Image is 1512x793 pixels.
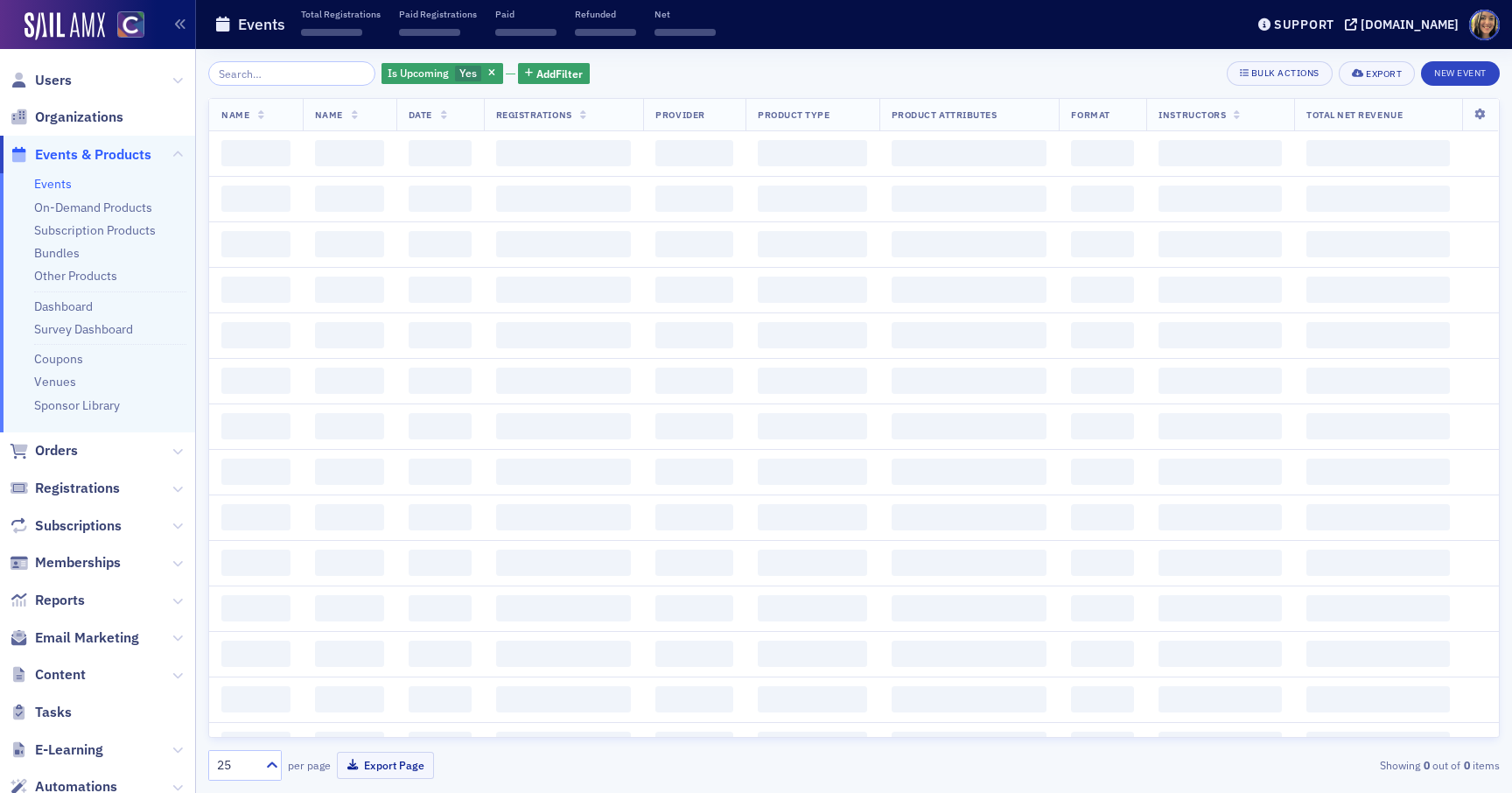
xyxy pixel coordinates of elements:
[35,665,86,684] span: Content
[495,8,556,20] p: Paid
[1071,595,1134,621] span: ‌
[1071,368,1134,394] span: ‌
[1339,61,1415,86] button: Export
[34,321,133,337] a: Survey Dashboard
[892,459,1047,485] span: ‌
[496,732,632,758] span: ‌
[496,186,632,212] span: ‌
[1361,17,1459,32] div: [DOMAIN_NAME]
[10,145,151,165] a: Events & Products
[1306,277,1450,303] span: ‌
[221,459,290,485] span: ‌
[892,732,1047,758] span: ‌
[409,413,472,439] span: ‌
[409,686,472,712] span: ‌
[1274,17,1334,32] div: Support
[892,368,1047,394] span: ‌
[758,686,867,712] span: ‌
[1158,186,1282,212] span: ‌
[238,14,285,35] h1: Events
[758,459,867,485] span: ‌
[315,686,384,712] span: ‌
[1306,413,1450,439] span: ‌
[654,8,716,20] p: Net
[1251,68,1319,78] div: Bulk Actions
[288,757,331,773] label: per page
[10,108,123,127] a: Organizations
[35,628,139,648] span: Email Marketing
[34,176,72,192] a: Events
[221,595,290,621] span: ‌
[1460,757,1473,773] strong: 0
[655,504,733,530] span: ‌
[758,109,829,121] span: Product Type
[315,186,384,212] span: ‌
[388,66,449,80] span: Is Upcoming
[221,140,290,166] span: ‌
[496,140,632,166] span: ‌
[10,628,139,648] a: Email Marketing
[758,732,867,758] span: ‌
[1306,186,1450,212] span: ‌
[655,732,733,758] span: ‌
[221,277,290,303] span: ‌
[496,231,632,257] span: ‌
[34,200,152,215] a: On-Demand Products
[409,732,472,758] span: ‌
[892,504,1047,530] span: ‌
[758,641,867,667] span: ‌
[409,368,472,394] span: ‌
[409,140,472,166] span: ‌
[34,397,120,413] a: Sponsor Library
[315,140,384,166] span: ‌
[315,595,384,621] span: ‌
[1421,61,1500,86] button: New Event
[892,550,1047,576] span: ‌
[495,29,556,36] span: ‌
[10,71,72,90] a: Users
[409,504,472,530] span: ‌
[409,550,472,576] span: ‌
[892,231,1047,257] span: ‌
[221,231,290,257] span: ‌
[315,413,384,439] span: ‌
[1469,10,1500,40] span: Profile
[409,277,472,303] span: ‌
[1421,64,1500,80] a: New Event
[1071,504,1134,530] span: ‌
[24,12,105,40] img: SailAMX
[221,322,290,348] span: ‌
[34,268,117,284] a: Other Products
[892,322,1047,348] span: ‌
[496,322,632,348] span: ‌
[892,686,1047,712] span: ‌
[1306,732,1450,758] span: ‌
[35,703,72,722] span: Tasks
[1158,277,1282,303] span: ‌
[10,479,120,498] a: Registrations
[208,61,375,86] input: Search…
[1081,757,1500,773] div: Showing out of items
[496,368,632,394] span: ‌
[654,29,716,36] span: ‌
[758,413,867,439] span: ‌
[399,29,460,36] span: ‌
[409,459,472,485] span: ‌
[496,413,632,439] span: ‌
[1306,641,1450,667] span: ‌
[1306,322,1450,348] span: ‌
[117,11,144,39] img: SailAMX
[655,231,733,257] span: ‌
[655,368,733,394] span: ‌
[1158,322,1282,348] span: ‌
[1345,18,1465,31] button: [DOMAIN_NAME]
[1306,550,1450,576] span: ‌
[1071,550,1134,576] span: ‌
[518,63,590,85] button: AddFilter
[1071,231,1134,257] span: ‌
[655,686,733,712] span: ‌
[409,231,472,257] span: ‌
[315,277,384,303] span: ‌
[496,686,632,712] span: ‌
